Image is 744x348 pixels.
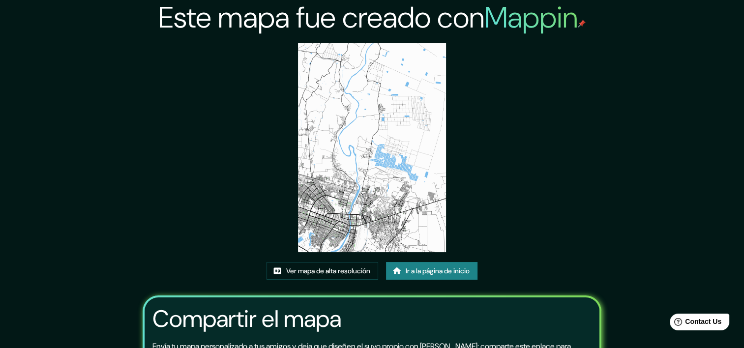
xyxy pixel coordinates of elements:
[267,262,378,280] a: Ver mapa de alta resolución
[152,305,341,333] h3: Compartir el mapa
[656,310,733,337] iframe: Help widget launcher
[406,265,470,277] font: Ir a la página de inicio
[298,43,446,252] img: created-map
[286,265,370,277] font: Ver mapa de alta resolución
[578,20,586,28] img: mappin-pin
[386,262,477,280] a: Ir a la página de inicio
